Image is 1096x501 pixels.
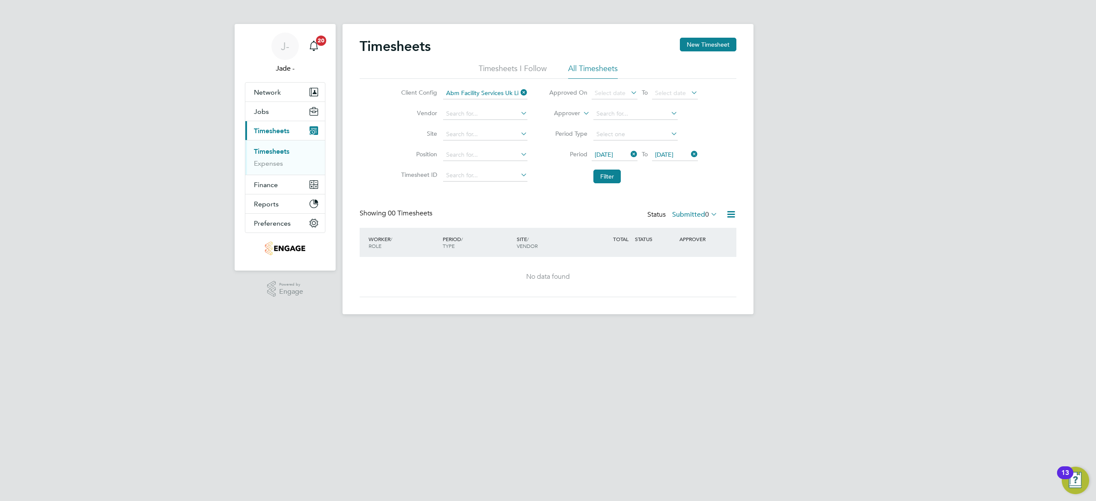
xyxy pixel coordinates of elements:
[366,231,441,253] div: WORKER
[245,83,325,101] button: Network
[245,121,325,140] button: Timesheets
[245,102,325,121] button: Jobs
[443,242,455,249] span: TYPE
[549,89,587,96] label: Approved On
[542,109,580,118] label: Approver
[245,175,325,194] button: Finance
[593,108,678,120] input: Search for...
[593,128,678,140] input: Select one
[639,149,650,160] span: To
[281,41,289,52] span: J-
[245,194,325,213] button: Reports
[1061,473,1069,484] div: 13
[672,210,718,219] label: Submitted
[443,128,527,140] input: Search for...
[655,151,673,158] span: [DATE]
[705,210,709,219] span: 0
[245,33,325,74] a: J-Jade -
[515,231,589,253] div: SITE
[279,281,303,288] span: Powered by
[245,63,325,74] span: Jade -
[254,147,289,155] a: Timesheets
[235,24,336,271] nav: Main navigation
[647,209,719,221] div: Status
[360,38,431,55] h2: Timesheets
[549,130,587,137] label: Period Type
[369,242,381,249] span: ROLE
[399,109,437,117] label: Vendor
[360,209,434,218] div: Showing
[254,88,281,96] span: Network
[443,87,527,99] input: Search for...
[254,159,283,167] a: Expenses
[245,214,325,233] button: Preferences
[399,89,437,96] label: Client Config
[593,170,621,183] button: Filter
[677,231,722,247] div: APPROVER
[368,272,728,281] div: No data found
[443,149,527,161] input: Search for...
[254,200,279,208] span: Reports
[655,89,686,97] span: Select date
[1062,467,1089,494] button: Open Resource Center, 13 new notifications
[305,33,322,60] a: 20
[633,231,677,247] div: STATUS
[399,171,437,179] label: Timesheet ID
[279,288,303,295] span: Engage
[639,87,650,98] span: To
[595,151,613,158] span: [DATE]
[441,231,515,253] div: PERIOD
[595,89,625,97] span: Select date
[390,236,392,242] span: /
[399,130,437,137] label: Site
[388,209,432,218] span: 00 Timesheets
[254,181,278,189] span: Finance
[568,63,618,79] li: All Timesheets
[254,219,291,227] span: Preferences
[254,127,289,135] span: Timesheets
[549,150,587,158] label: Period
[316,36,326,46] span: 20
[265,242,305,255] img: thornbaker-logo-retina.png
[254,107,269,116] span: Jobs
[399,150,437,158] label: Position
[479,63,547,79] li: Timesheets I Follow
[527,236,529,242] span: /
[443,170,527,182] input: Search for...
[443,108,527,120] input: Search for...
[461,236,463,242] span: /
[680,38,736,51] button: New Timesheet
[517,242,538,249] span: VENDOR
[613,236,628,242] span: TOTAL
[245,242,325,255] a: Go to home page
[267,281,304,297] a: Powered byEngage
[245,140,325,175] div: Timesheets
